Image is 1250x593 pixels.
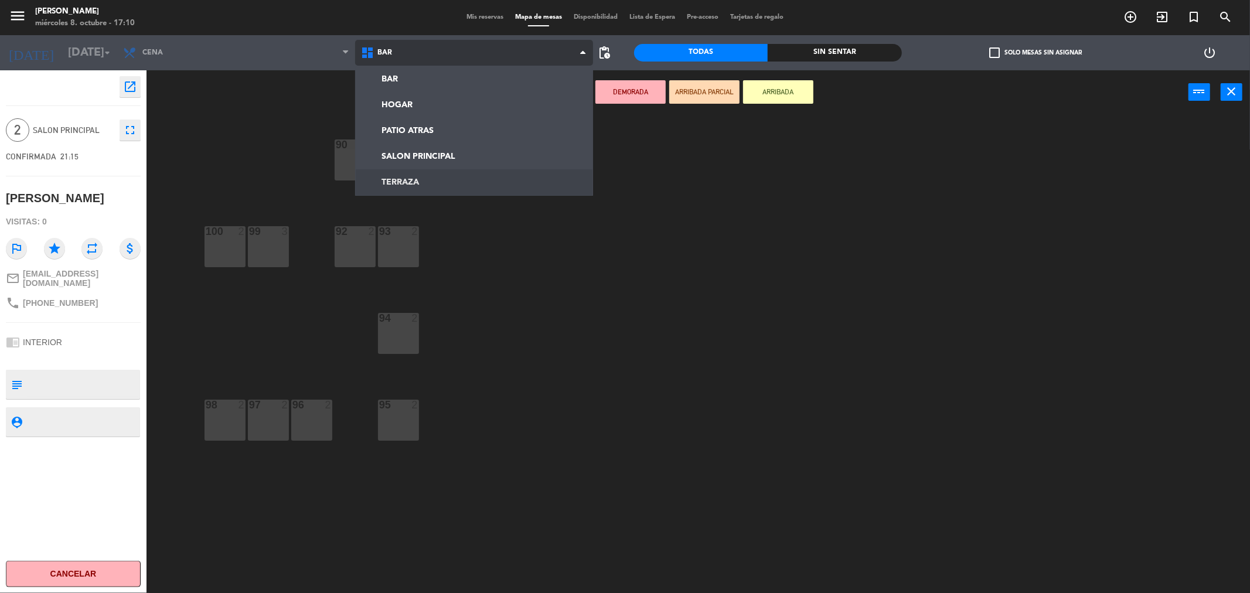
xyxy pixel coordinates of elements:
[768,44,902,62] div: Sin sentar
[6,271,20,285] i: mail_outline
[1187,10,1201,24] i: turned_in_not
[356,144,592,169] a: SALON PRINCIPAL
[142,49,163,57] span: Cena
[35,18,135,29] div: miércoles 8. octubre - 17:10
[1218,10,1232,24] i: search
[281,226,288,237] div: 3
[6,152,56,161] span: CONFIRMADA
[120,238,141,259] i: attach_money
[33,124,114,137] span: SALON PRINCIPAL
[10,378,23,391] i: subject
[568,14,624,21] span: Disponibilidad
[10,415,23,428] i: person_pin
[624,14,681,21] span: Lista de Espera
[989,47,1082,58] label: Solo mesas sin asignar
[23,338,62,347] span: INTERIOR
[6,561,141,587] button: Cancelar
[669,80,740,104] button: ARRIBADA PARCIAL
[44,238,65,259] i: star
[356,169,592,195] a: TERRAZA
[6,335,20,349] i: chrome_reader_mode
[292,400,293,410] div: 96
[379,400,380,410] div: 95
[356,92,592,118] a: HOGAR
[281,400,288,410] div: 2
[1193,84,1207,98] i: power_input
[509,14,568,21] span: Mapa de mesas
[377,49,392,57] span: BAR
[634,44,768,62] div: Todas
[1203,46,1217,60] i: power_settings_new
[9,7,26,29] button: menu
[1225,84,1239,98] i: close
[9,7,26,25] i: menu
[1221,83,1242,101] button: close
[356,118,592,144] a: PATIO ATRAS
[35,6,135,18] div: [PERSON_NAME]
[123,80,137,94] i: open_in_new
[368,226,375,237] div: 2
[1188,83,1210,101] button: power_input
[238,226,245,237] div: 2
[461,14,509,21] span: Mis reservas
[379,313,380,323] div: 94
[100,46,114,60] i: arrow_drop_down
[325,400,332,410] div: 2
[1155,10,1169,24] i: exit_to_app
[1123,10,1137,24] i: add_circle_outline
[595,80,666,104] button: DEMORADA
[238,400,245,410] div: 2
[6,296,20,310] i: phone
[681,14,724,21] span: Pre-acceso
[724,14,789,21] span: Tarjetas de regalo
[6,118,29,142] span: 2
[23,298,98,308] span: [PHONE_NUMBER]
[249,226,250,237] div: 99
[411,400,418,410] div: 2
[6,189,104,208] div: [PERSON_NAME]
[6,212,141,232] div: Visitas: 0
[598,46,612,60] span: pending_actions
[23,269,141,288] span: [EMAIL_ADDRESS][DOMAIN_NAME]
[60,152,79,161] span: 21:15
[120,120,141,141] button: fullscreen
[120,76,141,97] button: open_in_new
[411,313,418,323] div: 2
[81,238,103,259] i: repeat
[743,80,813,104] button: ARRIBADA
[379,226,380,237] div: 93
[249,400,250,410] div: 97
[6,238,27,259] i: outlined_flag
[411,226,418,237] div: 2
[989,47,1000,58] span: check_box_outline_blank
[123,123,137,137] i: fullscreen
[6,269,141,288] a: mail_outline[EMAIL_ADDRESS][DOMAIN_NAME]
[356,66,592,92] a: BAR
